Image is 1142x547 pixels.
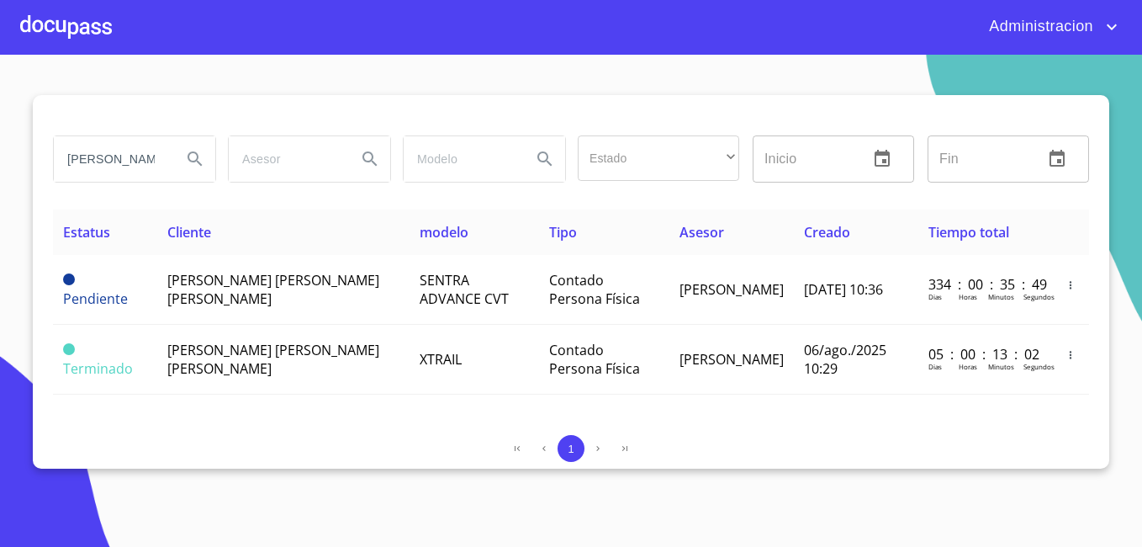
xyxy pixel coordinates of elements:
span: [PERSON_NAME] [679,350,784,369]
p: 05 : 00 : 13 : 02 [928,345,1042,364]
span: 06/ago./2025 10:29 [804,341,886,378]
span: Pendiente [63,289,128,308]
span: Pendiente [63,273,75,285]
p: Segundos [1023,362,1055,371]
span: 1 [568,443,574,455]
div: ​ [578,135,739,181]
p: Horas [959,292,977,301]
span: Asesor [679,223,724,242]
button: Search [350,139,390,179]
span: Estatus [63,223,110,242]
p: Dias [928,292,942,301]
span: [PERSON_NAME] [PERSON_NAME] [PERSON_NAME] [167,341,379,378]
span: Administracion [976,13,1102,40]
span: XTRAIL [420,350,462,369]
span: Terminado [63,343,75,355]
p: Horas [959,362,977,371]
span: Tipo [549,223,577,242]
span: [PERSON_NAME] [PERSON_NAME] [PERSON_NAME] [167,271,379,308]
p: Minutos [988,362,1014,371]
input: search [404,136,518,182]
span: Creado [804,223,850,242]
p: Segundos [1023,292,1055,301]
p: Dias [928,362,942,371]
span: [DATE] 10:36 [804,280,883,299]
p: 334 : 00 : 35 : 49 [928,275,1042,294]
span: modelo [420,223,468,242]
input: search [54,136,168,182]
span: Contado Persona Física [549,271,640,308]
span: SENTRA ADVANCE CVT [420,271,509,308]
p: Minutos [988,292,1014,301]
button: account of current user [976,13,1122,40]
button: Search [175,139,215,179]
span: Cliente [167,223,211,242]
button: Search [525,139,565,179]
span: Terminado [63,359,133,378]
span: Tiempo total [928,223,1009,242]
span: [PERSON_NAME] [679,280,784,299]
button: 1 [558,435,584,462]
span: Contado Persona Física [549,341,640,378]
input: search [229,136,343,182]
